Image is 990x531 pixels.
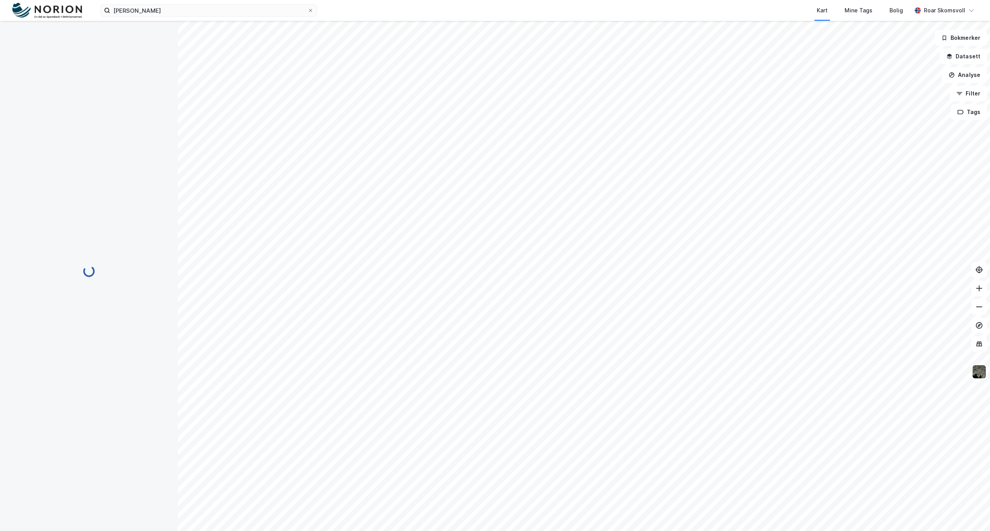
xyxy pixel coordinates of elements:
[972,364,987,379] img: 9k=
[924,6,965,15] div: Roar Skomsvoll
[845,6,872,15] div: Mine Tags
[951,104,987,120] button: Tags
[950,86,987,101] button: Filter
[817,6,828,15] div: Kart
[110,5,307,16] input: Søk på adresse, matrikkel, gårdeiere, leietakere eller personer
[940,49,987,64] button: Datasett
[942,67,987,83] button: Analyse
[935,30,987,46] button: Bokmerker
[12,3,82,19] img: norion-logo.80e7a08dc31c2e691866.png
[83,265,95,277] img: spinner.a6d8c91a73a9ac5275cf975e30b51cfb.svg
[951,494,990,531] iframe: Chat Widget
[889,6,903,15] div: Bolig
